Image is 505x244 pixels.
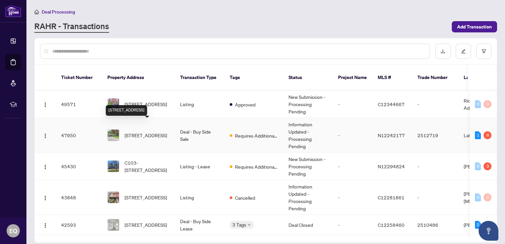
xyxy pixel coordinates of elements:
[125,221,167,228] span: [STREET_ADDRESS]
[475,162,481,170] div: 0
[175,65,224,91] th: Transaction Type
[42,9,75,15] span: Deal Processing
[56,180,102,215] td: 43848
[283,153,333,180] td: New Submission - Processing Pending
[102,65,175,91] th: Property Address
[461,49,466,54] span: edit
[43,133,48,139] img: Logo
[452,21,497,32] button: Add Transaction
[5,5,21,17] img: logo
[378,194,405,200] span: C12281861
[40,220,51,230] button: Logo
[283,180,333,215] td: Information Updated - Processing Pending
[248,223,251,226] span: down
[106,105,147,116] div: [STREET_ADDRESS]
[333,65,372,91] th: Project Name
[484,131,491,139] div: 6
[43,195,48,201] img: Logo
[108,192,119,203] img: thumbnail-img
[283,65,333,91] th: Status
[457,21,492,32] span: Add Transaction
[412,91,458,118] td: -
[476,44,491,59] button: filter
[235,132,278,139] span: Requires Additional Docs
[372,65,412,91] th: MLS #
[333,118,372,153] td: -
[40,130,51,141] button: Logo
[283,91,333,118] td: New Submission - Processing Pending
[43,102,48,107] img: Logo
[175,118,224,153] td: Deal - Buy Side Sale
[175,215,224,235] td: Deal - Buy Side Lease
[175,180,224,215] td: Listing
[435,44,450,59] button: download
[43,223,48,228] img: Logo
[56,65,102,91] th: Ticket Number
[333,91,372,118] td: -
[108,219,119,230] img: thumbnail-img
[40,161,51,172] button: Logo
[479,221,498,241] button: Open asap
[175,91,224,118] td: Listing
[412,180,458,215] td: -
[475,100,481,108] div: 0
[475,193,481,201] div: 0
[34,10,39,14] span: home
[412,65,458,91] th: Trade Number
[125,132,167,139] span: [STREET_ADDRESS]
[108,130,119,141] img: thumbnail-img
[333,153,372,180] td: -
[125,159,170,174] span: C103-[STREET_ADDRESS]
[484,193,491,201] div: 0
[484,162,491,170] div: 3
[456,44,471,59] button: edit
[40,99,51,109] button: Logo
[333,180,372,215] td: -
[412,118,458,153] td: 2512719
[56,153,102,180] td: 45430
[484,100,491,108] div: 0
[482,49,486,54] span: filter
[56,91,102,118] td: 49571
[40,192,51,203] button: Logo
[475,131,481,139] div: 1
[235,163,278,170] span: Requires Additional Docs
[378,222,405,228] span: C12258460
[333,215,372,235] td: -
[475,221,481,229] div: 2
[108,99,119,110] img: thumbnail-img
[43,164,48,170] img: Logo
[125,101,167,108] span: [STREET_ADDRESS]
[283,118,333,153] td: Information Updated - Processing Pending
[378,101,405,107] span: C12344667
[441,49,445,54] span: download
[56,215,102,235] td: 42593
[378,132,405,138] span: N12242177
[412,215,458,235] td: 2510486
[224,65,283,91] th: Tags
[125,194,167,201] span: [STREET_ADDRESS]
[235,194,255,201] span: Cancelled
[9,226,17,235] span: EQ
[56,118,102,153] td: 47950
[232,221,246,228] span: 3 Tags
[235,101,255,108] span: Approved
[378,163,405,169] span: N12294824
[108,161,119,172] img: thumbnail-img
[412,153,458,180] td: -
[283,215,333,235] td: Deal Closed
[175,153,224,180] td: Listing - Lease
[34,21,109,33] a: RAHR - Transactions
